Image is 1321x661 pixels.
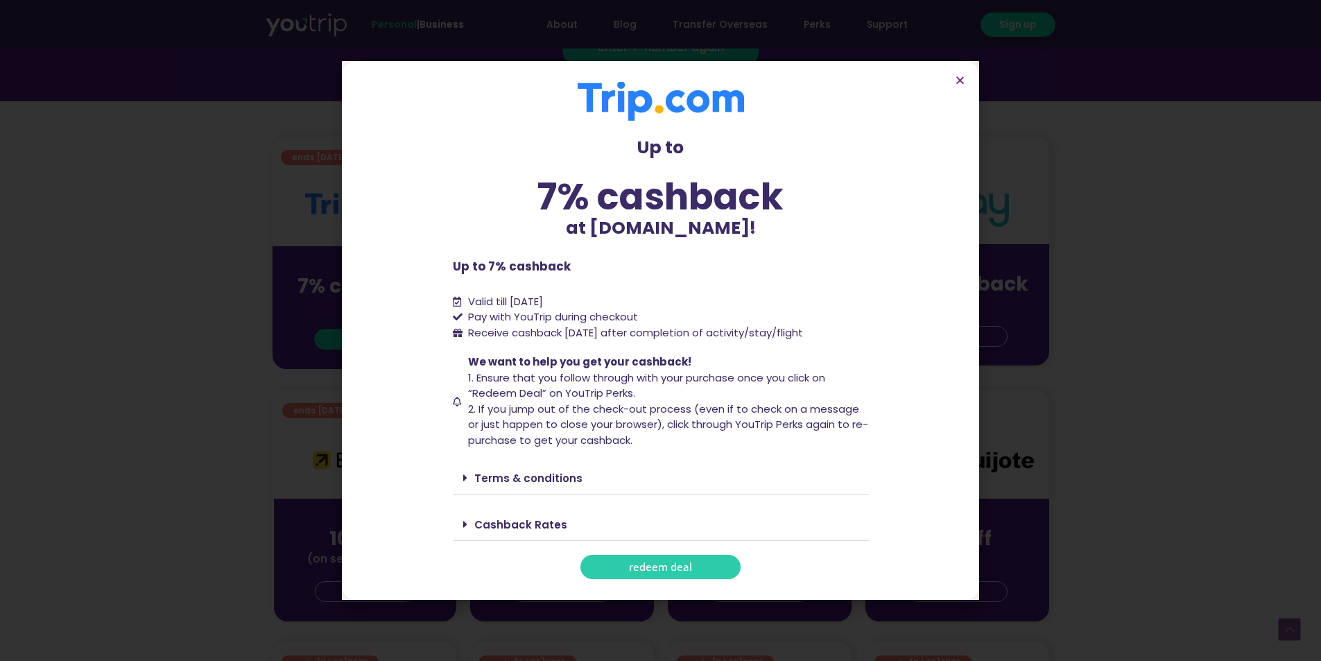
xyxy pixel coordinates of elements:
span: 1. Ensure that you follow through with your purchase once you click on “Redeem Deal” on YouTrip P... [468,370,825,401]
p: Up to [453,135,869,161]
div: Terms & conditions [453,462,869,495]
span: Pay with YouTrip during checkout [465,309,638,325]
span: Receive cashback [DATE] after completion of activity/stay/flight [468,325,803,340]
b: Up to 7% cashback [453,258,571,275]
p: at [DOMAIN_NAME]! [453,215,869,241]
span: 2. If you jump out of the check-out process (even if to check on a message or just happen to clos... [468,402,868,447]
a: redeem deal [580,555,741,579]
a: Close [955,75,965,85]
a: Terms & conditions [474,471,582,486]
span: redeem deal [629,562,692,572]
div: 7% cashback [453,178,869,215]
span: We want to help you get your cashback! [468,354,691,369]
a: Cashback Rates [474,517,567,532]
span: Valid till [DATE] [468,294,543,309]
div: Cashback Rates [453,508,869,541]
